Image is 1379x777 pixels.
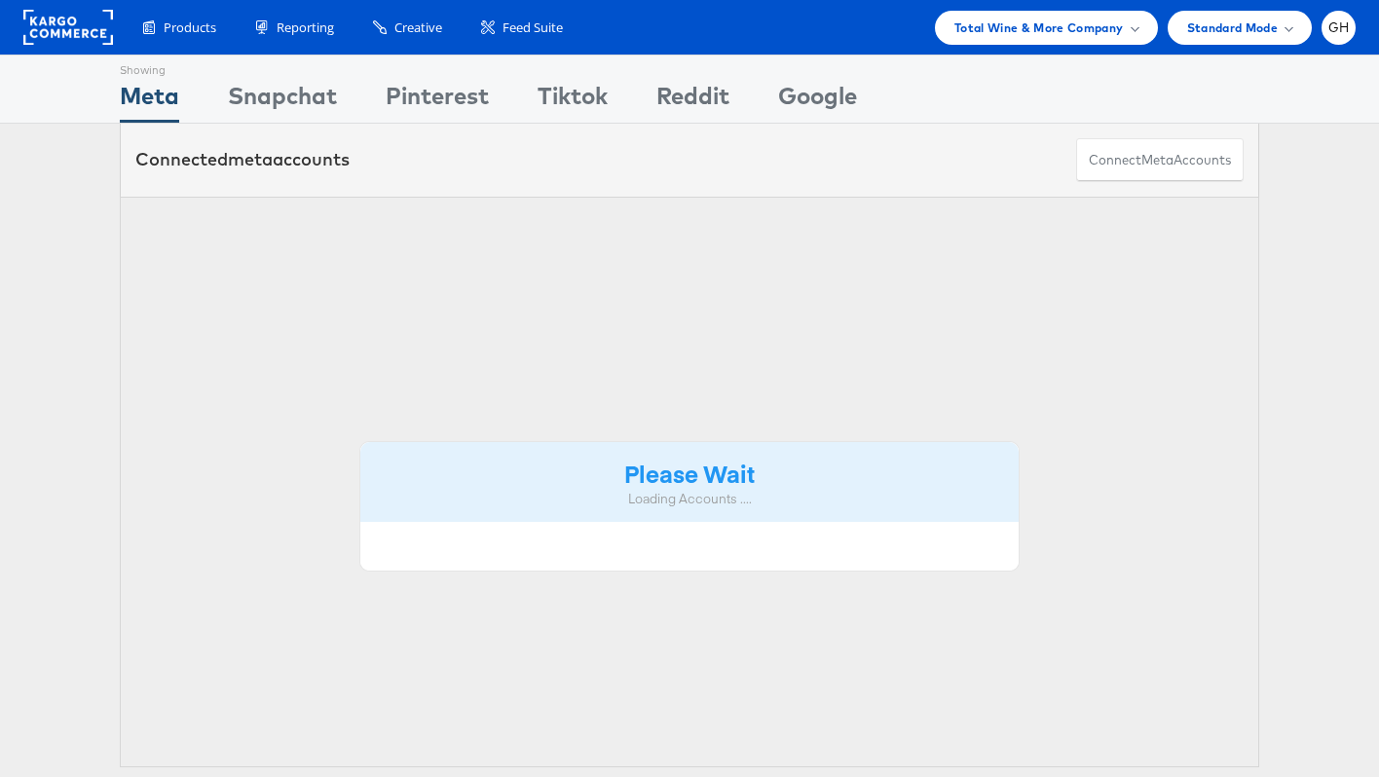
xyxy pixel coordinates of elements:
[954,18,1124,38] span: Total Wine & More Company
[120,55,179,79] div: Showing
[135,147,350,172] div: Connected accounts
[375,490,1004,508] div: Loading Accounts ....
[1187,18,1278,38] span: Standard Mode
[120,79,179,123] div: Meta
[656,79,729,123] div: Reddit
[164,18,216,37] span: Products
[386,79,489,123] div: Pinterest
[538,79,608,123] div: Tiktok
[228,79,337,123] div: Snapchat
[624,457,755,489] strong: Please Wait
[1328,21,1350,34] span: GH
[1141,151,1174,169] span: meta
[228,148,273,170] span: meta
[277,18,334,37] span: Reporting
[503,18,563,37] span: Feed Suite
[1076,138,1244,182] button: ConnectmetaAccounts
[778,79,857,123] div: Google
[394,18,442,37] span: Creative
